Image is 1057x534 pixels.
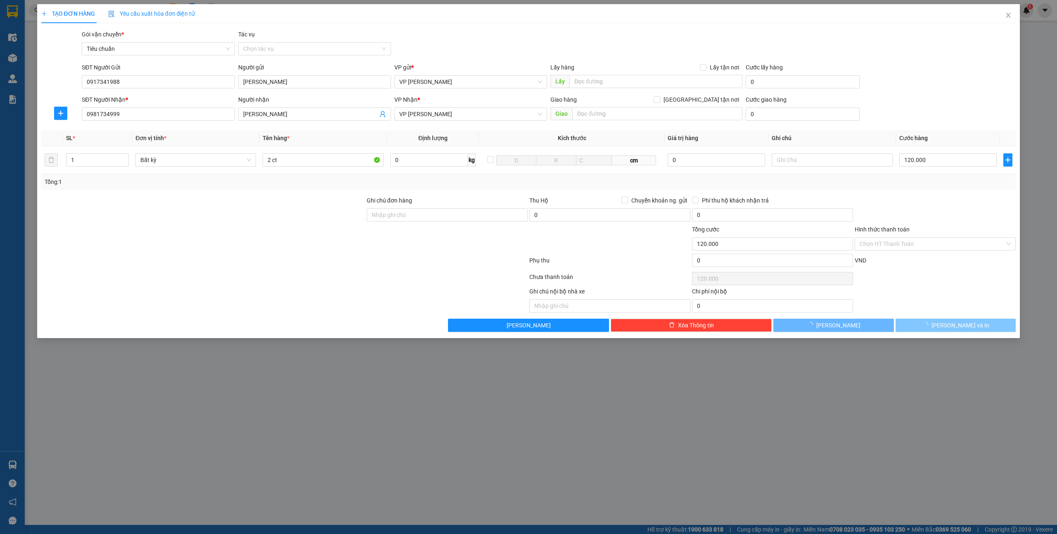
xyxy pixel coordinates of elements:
span: Tiêu chuẩn [87,43,230,55]
span: Chuyển khoản ng. gửi [628,196,690,205]
span: Giao [550,107,572,120]
strong: Công ty TNHH Phúc Xuyên [12,4,81,22]
span: TẠO ĐƠN HÀNG [41,10,95,17]
span: VP Nhận [394,96,417,103]
span: Giá trị hàng [668,135,698,141]
div: Người gửi [238,63,391,72]
button: Close [997,4,1020,27]
span: cm [612,155,656,165]
button: plus [1003,153,1013,167]
span: VND [855,257,866,264]
span: Thu Hộ [529,197,548,204]
input: Nhập ghi chú [529,299,690,312]
input: C [576,155,612,165]
input: Ghi chú đơn hàng [367,208,528,222]
div: Người nhận [238,95,391,104]
span: plus [41,11,47,17]
button: delete [45,153,58,167]
span: Tên hàng [263,135,289,141]
input: VD: Bàn, Ghế [263,153,383,167]
span: Gửi hàng [GEOGRAPHIC_DATA]: Hotline: [7,24,86,53]
strong: 0888 827 827 - 0848 827 827 [20,39,85,53]
span: VP Minh Khai [399,76,542,88]
span: Yêu cầu xuất hóa đơn điện tử [108,10,195,17]
span: user-add [379,111,386,117]
button: plus [54,107,67,120]
input: 0 [668,153,765,167]
input: Dọc đường [569,75,742,88]
span: [PERSON_NAME] và In [931,321,989,330]
span: Lấy [550,75,569,88]
span: VP Hạ Long [399,108,542,120]
label: Tác vụ [238,31,255,38]
input: Cước lấy hàng [746,75,860,88]
button: [PERSON_NAME] [448,319,609,332]
div: Phụ thu [528,256,691,270]
span: Xóa Thông tin [678,321,714,330]
span: delete [669,322,675,329]
span: Định lượng [418,135,448,141]
span: Gói vận chuyển [82,31,124,38]
th: Ghi chú [768,130,896,146]
span: [PERSON_NAME] [816,321,860,330]
label: Cước giao hàng [746,96,787,103]
span: loading [922,322,931,328]
div: SĐT Người Nhận [82,95,235,104]
div: Chưa thanh toán [528,272,691,287]
span: Đơn vị tính [135,135,166,141]
span: plus [55,110,67,117]
span: Cước hàng [899,135,928,141]
label: Hình thức thanh toán [855,226,910,233]
span: Bất kỳ [140,154,251,166]
span: close [1005,12,1012,19]
img: icon [108,11,115,17]
button: [PERSON_NAME] [773,319,894,332]
span: Kích thước [558,135,586,141]
span: Phí thu hộ khách nhận trả [699,196,772,205]
span: loading [807,322,816,328]
span: [GEOGRAPHIC_DATA] tận nơi [660,95,742,104]
button: [PERSON_NAME] và In [896,319,1016,332]
span: Lấy hàng [550,64,574,71]
span: plus [1004,157,1012,163]
span: Gửi hàng Hạ Long: Hotline: [10,55,82,77]
span: Giao hàng [550,96,577,103]
div: VP gửi [394,63,547,72]
div: Ghi chú nội bộ nhà xe [529,287,690,299]
span: Lấy tận nơi [706,63,742,72]
input: Ghi Chú [772,153,892,167]
input: D [496,155,536,165]
input: Cước giao hàng [746,107,860,121]
span: SL [66,135,73,141]
div: SĐT Người Gửi [82,63,235,72]
label: Ghi chú đơn hàng [367,197,412,204]
input: R [536,155,576,165]
span: [PERSON_NAME] [507,321,551,330]
button: deleteXóa Thông tin [611,319,772,332]
label: Cước lấy hàng [746,64,783,71]
div: Tổng: 1 [45,177,408,186]
input: Dọc đường [572,107,742,120]
span: Tổng cước [692,226,719,233]
strong: 024 3236 3236 - [7,31,86,46]
div: Chi phí nội bộ [692,287,853,299]
span: kg [468,153,476,167]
